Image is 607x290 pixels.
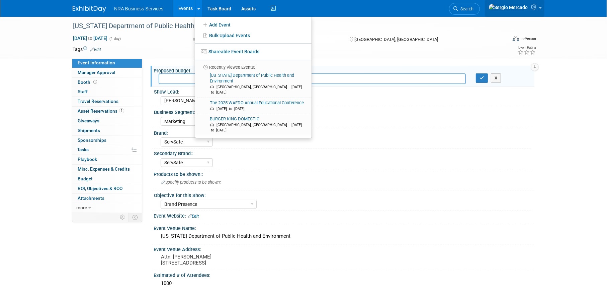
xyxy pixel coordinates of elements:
[520,36,536,41] div: In-Person
[489,4,528,11] img: Sergio Mercado
[154,149,531,157] div: Secondary Brand::
[78,60,115,65] span: Event Information
[216,107,248,111] span: [DATE] to [DATE]
[154,87,531,95] div: Show Lead:
[161,180,221,185] span: Specify products to be shown:
[87,36,93,41] span: to
[78,89,88,94] span: Staff
[72,174,142,184] a: Budget
[154,244,534,253] div: Event Venue Address:
[72,155,142,164] a: Playbook
[201,49,207,54] img: seventboard-3.png
[78,186,122,191] span: ROI, Objectives & ROO
[73,35,108,41] span: [DATE] [DATE]
[72,107,142,116] a: Asset Reservations1
[72,184,142,193] a: ROI, Objectives & ROO
[114,6,163,11] span: NRA Business Services
[216,85,290,89] span: [GEOGRAPHIC_DATA], [GEOGRAPHIC_DATA]
[73,6,106,12] img: ExhibitDay
[72,136,142,145] a: Sponsorships
[117,213,128,222] td: Personalize Event Tab Strip
[78,99,118,104] span: Travel Reservations
[154,107,531,116] div: Business Segment:
[195,30,312,41] a: Bulk Upload Events
[188,214,199,219] a: Edit
[109,37,121,41] span: (1 day)
[72,78,142,87] a: Booth
[154,128,531,136] div: Brand:
[72,68,142,77] a: Manager Approval
[92,79,98,84] span: Booth not reserved yet
[78,70,115,75] span: Manager Approval
[154,169,534,178] div: Products to be shown::
[72,165,142,174] a: Misc. Expenses & Credits
[78,79,98,85] span: Booth
[518,46,536,49] div: Event Rating
[77,147,89,152] span: Tasks
[71,20,497,32] div: [US_STATE] Department of Public Health and Environment
[78,118,99,123] span: Giveaways
[197,114,309,135] a: BURGER KING DOMESTIC [GEOGRAPHIC_DATA], [GEOGRAPHIC_DATA] [DATE] to [DATE]
[72,116,142,126] a: Giveaways
[128,213,142,222] td: Toggle Event Tabs
[72,203,142,213] a: more
[216,123,290,127] span: [GEOGRAPHIC_DATA], [GEOGRAPHIC_DATA]
[78,128,100,133] span: Shipments
[72,58,142,68] a: Event Information
[195,60,312,70] li: Recently Viewed Events:
[154,190,531,199] div: Objective for this Show:
[197,98,309,114] a: The 2025 WAFDO Annual Educational Conference [DATE] to [DATE]
[72,87,142,97] a: Staff
[195,46,312,58] a: Shareable Event Boards
[72,194,142,203] a: Attachments
[449,3,480,15] a: Search
[78,176,93,181] span: Budget
[191,35,231,42] button: Committed
[78,137,106,143] span: Sponsorships
[90,47,101,52] a: Edit
[159,278,529,289] div: 1000
[78,157,97,162] span: Playbook
[73,46,101,53] td: Tags
[72,145,142,155] a: Tasks
[72,126,142,135] a: Shipments
[72,97,142,106] a: Travel Reservations
[119,108,124,113] span: 1
[78,108,124,114] span: Asset Reservations
[467,35,536,45] div: Event Format
[197,70,309,98] a: [US_STATE] Department of Public Health and Environment [GEOGRAPHIC_DATA], [GEOGRAPHIC_DATA] [DATE...
[76,205,87,210] span: more
[154,66,534,74] div: Proposed budget:
[195,19,312,30] a: Add Event
[159,231,529,241] div: [US_STATE] Department of Public Health and Environment
[78,166,130,172] span: Misc. Expenses & Credits
[154,211,534,220] div: Event Website:
[458,6,473,11] span: Search
[161,254,305,266] pre: Attn: [PERSON_NAME] [STREET_ADDRESS]
[154,270,534,279] div: Estimated # of Attendees:
[491,73,501,83] button: X
[154,223,534,232] div: Event Venue Name:
[354,37,438,42] span: [GEOGRAPHIC_DATA], [GEOGRAPHIC_DATA]
[513,36,519,41] img: Format-Inperson.png
[210,85,302,95] span: [DATE] to [DATE]
[78,195,104,201] span: Attachments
